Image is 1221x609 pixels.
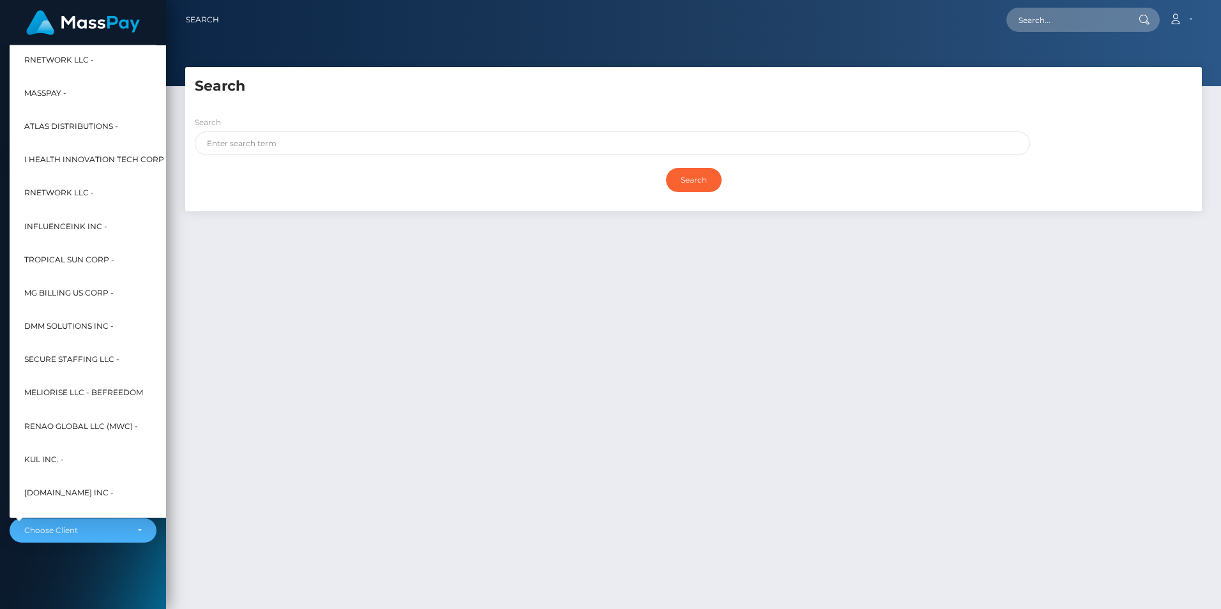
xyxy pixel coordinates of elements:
span: Tropical Sun Corp - [24,252,114,268]
span: Atlas Distributions - [24,118,118,135]
label: Search [195,117,221,128]
button: Choose Client [10,518,156,543]
span: Kul Inc. - [24,451,64,468]
input: Search [666,168,722,192]
span: MassPay - [24,85,66,101]
span: Meliorise LLC - BEfreedom [24,384,143,401]
a: Search [186,6,219,33]
span: rNetwork LLC - [24,184,94,201]
input: Search... [1006,8,1126,32]
span: MG Billing US Corp - [24,285,114,301]
img: MassPay Logo [26,10,140,35]
span: Renao Global LLC (MWC) - [24,418,138,435]
span: InfluenceInk Inc - [24,218,107,235]
input: Enter search term [195,132,1030,155]
h5: Search [195,77,1192,96]
span: I HEALTH INNOVATION TECH CORP - [24,151,169,168]
span: RNetwork LLC - [24,52,94,68]
span: DMM Solutions Inc - [24,318,114,335]
div: Choose Client [24,525,127,536]
span: [DOMAIN_NAME] INC - [24,485,114,501]
span: Secure Staffing LLC - [24,351,119,368]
